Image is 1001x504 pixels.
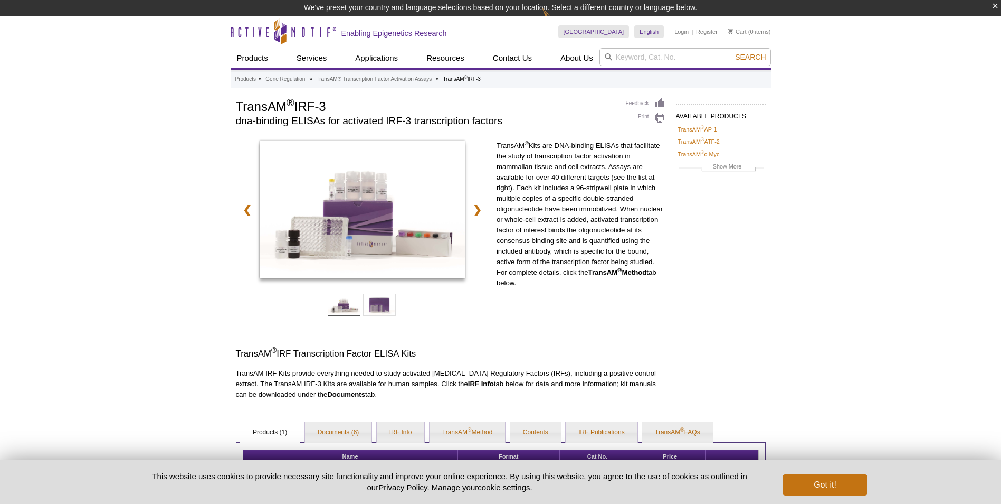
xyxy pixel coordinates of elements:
[566,422,637,443] a: IRF Publications
[305,422,372,443] a: Documents (6)
[377,422,425,443] a: IRF Info
[236,98,615,114] h1: TransAM IRF-3
[271,347,277,355] sup: ®
[674,28,689,35] a: Login
[259,76,262,82] li: »
[588,268,647,276] strong: TransAM Method
[420,48,471,68] a: Resources
[732,52,769,62] button: Search
[635,450,705,463] th: Price
[735,53,766,61] span: Search
[678,150,720,159] a: TransAM®c-Myc
[236,116,615,126] h2: dna-binding ELISAs for activated IRF-3 transcription factors
[134,471,766,493] p: This website uses cookies to provide necessary site functionality and improve your online experie...
[240,422,300,443] a: Products (1)
[309,76,312,82] li: »
[464,74,468,80] sup: ®
[260,141,465,281] a: TransAM IRF-3 Kit
[560,450,635,463] th: Cat No.
[497,141,665,288] p: TransAM Kits are DNA-binding ELISAs that facilitate the study of transcription factor activation ...
[378,483,427,492] a: Privacy Policy
[458,450,560,463] th: Format
[678,125,717,134] a: TransAM®AP-1
[265,74,305,84] a: Gene Regulation
[231,48,274,68] a: Products
[554,48,599,68] a: About Us
[468,380,494,388] strong: IRF Info
[235,74,256,84] a: Products
[287,97,294,108] sup: ®
[642,422,713,443] a: TransAM®FAQs
[349,48,404,68] a: Applications
[317,74,432,84] a: TransAM® Transcription Factor Activation Assays
[466,198,489,222] a: ❯
[783,474,867,496] button: Got it!
[525,140,529,146] sup: ®
[626,112,665,124] a: Print
[617,267,622,273] sup: ®
[676,104,766,123] h2: AVAILABLE PRODUCTS
[696,28,718,35] a: Register
[728,28,747,35] a: Cart
[260,141,465,278] img: TransAM IRF-3 Kit
[728,25,771,38] li: (0 items)
[468,427,471,433] sup: ®
[634,25,664,38] a: English
[487,48,538,68] a: Contact Us
[327,390,365,398] strong: Documents
[558,25,630,38] a: [GEOGRAPHIC_DATA]
[436,76,439,82] li: »
[510,422,561,443] a: Contents
[626,98,665,109] a: Feedback
[290,48,333,68] a: Services
[728,29,733,34] img: Your Cart
[243,450,458,463] th: Name
[599,48,771,66] input: Keyword, Cat. No.
[678,137,720,146] a: TransAM®ATF-2
[678,162,764,174] a: Show More
[236,348,665,360] h3: TransAM IRF Transcription Factor ELISA Kits
[701,125,704,130] sup: ®
[443,76,480,82] li: TransAM IRF-3
[430,422,506,443] a: TransAM®Method
[236,368,665,400] p: TransAM IRF Kits provide everything needed to study activated [MEDICAL_DATA] Regulatory Factors (...
[542,8,570,33] img: Change Here
[692,25,693,38] li: |
[478,483,530,492] button: cookie settings
[341,29,447,38] h2: Enabling Epigenetics Research
[701,137,704,143] sup: ®
[680,427,684,433] sup: ®
[236,198,259,222] a: ❮
[701,150,704,155] sup: ®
